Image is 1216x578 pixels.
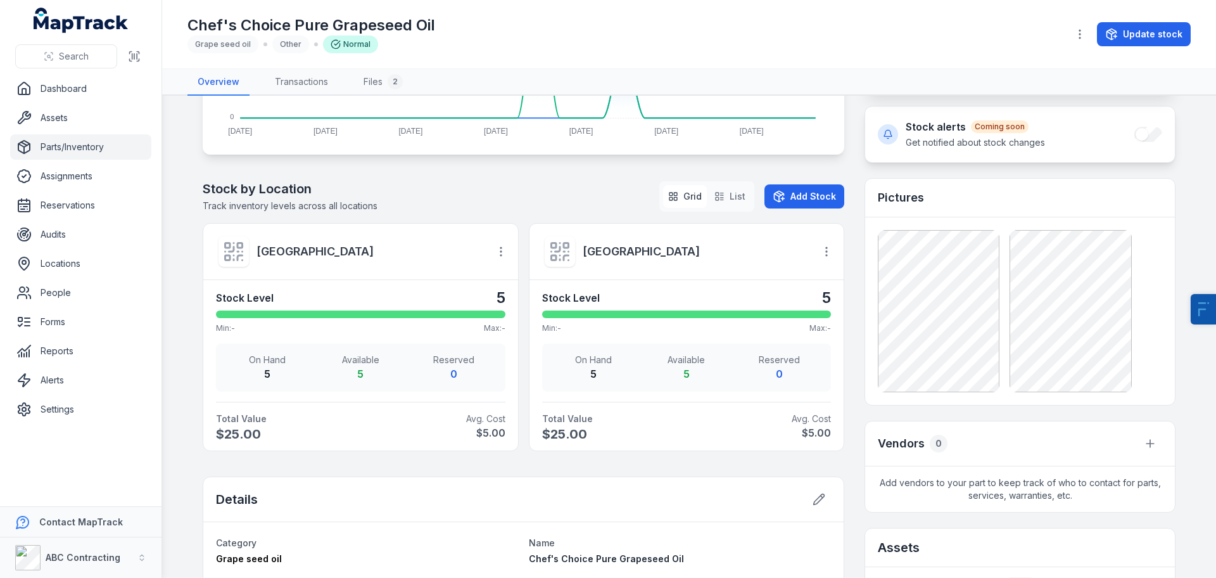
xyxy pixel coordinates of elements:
[930,435,947,453] div: 0
[878,189,924,207] h3: Pictures
[10,397,151,422] a: Settings
[663,185,707,208] button: Grid
[256,243,479,260] a: [GEOGRAPHIC_DATA]
[187,15,435,35] h1: Chef's Choice Pure Grapeseed Oil
[569,127,593,136] tspan: [DATE]
[450,368,457,380] strong: 0
[906,119,1045,134] h4: Stock alerts
[10,251,151,276] a: Locations
[865,466,1175,512] span: Add vendors to your part to keep track of who to contact for parts, services, warranties, etc.
[497,288,505,308] strong: 5
[484,127,508,136] tspan: [DATE]
[187,69,250,96] a: Overview
[583,243,805,260] a: [GEOGRAPHIC_DATA]
[654,127,678,136] tspan: [DATE]
[542,290,600,305] strong: Stock Level
[10,280,151,305] a: People
[365,425,505,440] strong: $5.00
[10,309,151,335] a: Forms
[738,354,821,366] span: Reserved
[203,180,377,198] h2: Stock by Location
[203,200,377,211] span: Track inventory levels across all locations
[10,193,151,218] a: Reservations
[10,368,151,393] a: Alerts
[319,354,402,366] span: Available
[195,39,251,49] span: Grape seed oil
[10,338,151,364] a: Reports
[365,413,505,425] span: Avg. Cost
[228,127,252,136] tspan: [DATE]
[216,537,256,548] span: Category
[906,137,1045,148] span: Get notified about stock changes
[10,164,151,189] a: Assignments
[264,368,270,380] strong: 5
[10,76,151,101] a: Dashboard
[776,368,783,380] strong: 0
[822,288,831,308] strong: 5
[15,44,117,68] button: Search
[692,425,831,440] strong: $5.00
[265,69,338,96] a: Transactions
[878,539,1162,556] h2: Assets
[39,517,123,527] strong: Contact MapTrack
[692,413,831,425] span: Avg. Cost
[10,222,151,247] a: Audits
[216,491,258,508] h2: Details
[230,113,234,120] tspan: 0
[529,537,555,548] span: Name
[216,290,274,305] strong: Stock Level
[645,354,728,366] span: Available
[216,413,355,425] strong: Total Value
[46,552,120,563] strong: ABC Contracting
[764,184,844,209] button: Add Stock
[313,127,338,136] tspan: [DATE]
[412,354,495,366] span: Reserved
[216,425,355,443] span: $25.00
[216,323,235,333] span: Min: -
[353,69,413,96] a: Files2
[272,35,309,53] div: Other
[683,368,690,380] strong: 5
[878,435,925,453] h3: Vendors
[542,413,681,425] strong: Total Value
[59,50,89,63] span: Search
[1097,22,1191,46] button: Update stock
[709,185,750,208] button: List
[542,425,681,443] span: $25.00
[323,35,378,53] div: Normal
[388,74,403,89] div: 2
[10,134,151,160] a: Parts/Inventory
[34,8,129,33] a: MapTrack
[740,127,764,136] tspan: [DATE]
[552,354,635,366] span: On Hand
[216,553,282,564] span: Grape seed oil
[809,323,831,333] span: Max: -
[590,368,597,380] strong: 5
[484,323,505,333] span: Max: -
[226,354,309,366] span: On Hand
[542,323,561,333] span: Min: -
[357,368,364,380] strong: 5
[399,127,423,136] tspan: [DATE]
[971,120,1029,133] div: Coming soon
[529,553,684,564] span: Chef's Choice Pure Grapeseed Oil
[10,105,151,131] a: Assets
